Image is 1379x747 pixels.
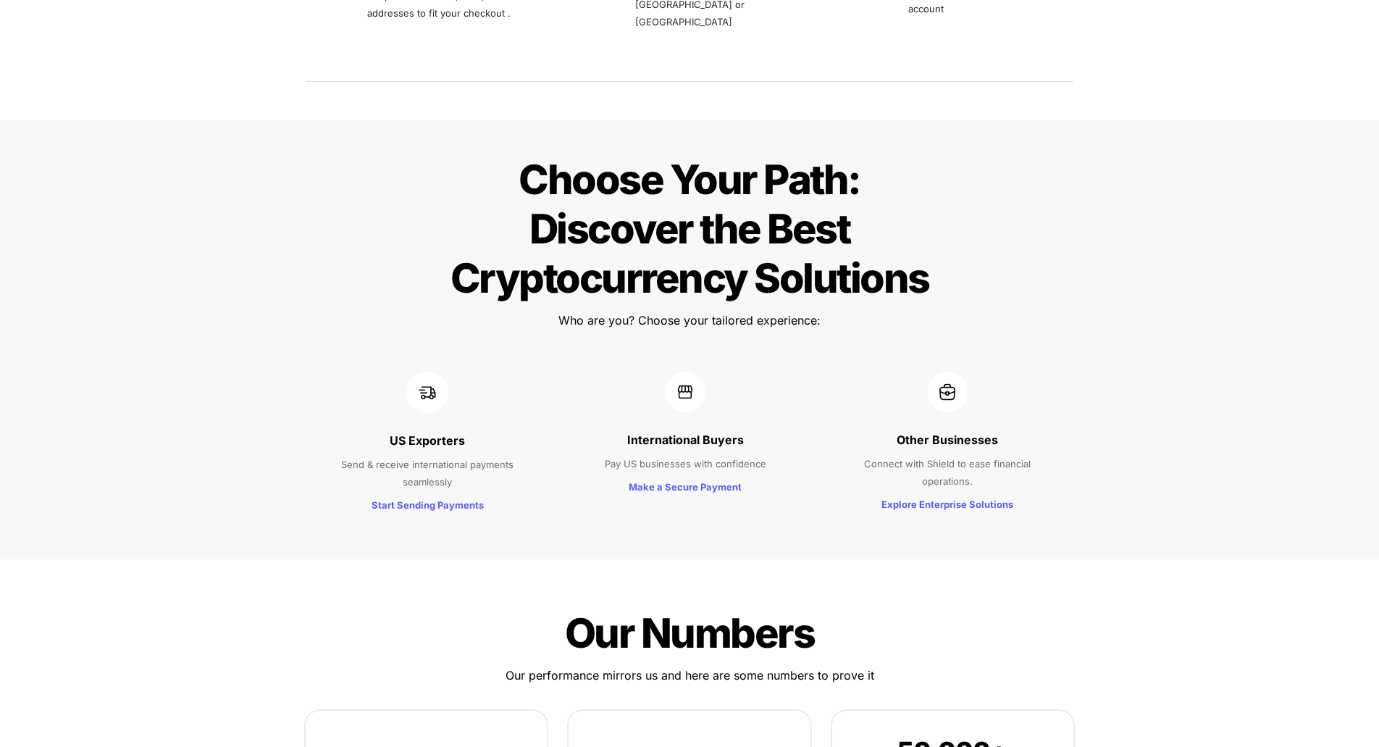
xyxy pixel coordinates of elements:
[627,433,744,447] strong: International Buyers
[629,479,742,493] a: Make a Secure Payment
[450,155,929,303] span: Choose Your Path: Discover the Best Cryptocurrency Solutions
[881,498,1013,510] strong: Explore Enterprise Solutions
[565,609,815,658] span: Our Numbers
[558,313,821,327] span: Who are you? Choose your tailored experience:
[605,458,766,470] span: Pay US businesses with confidence
[372,499,484,511] strong: Start Sending Payments
[897,433,998,447] strong: Other Businesses
[629,481,742,493] strong: Make a Secure Payment
[506,668,874,683] span: Our performance mirrors us and here are some numbers to prove it
[864,458,1034,487] span: Connect with Shield to ease financial operations.
[341,459,516,488] span: Send & receive international payments seamlessly
[390,433,465,448] strong: US Exporters
[881,496,1013,511] a: Explore Enterprise Solutions
[372,497,484,512] a: Start Sending Payments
